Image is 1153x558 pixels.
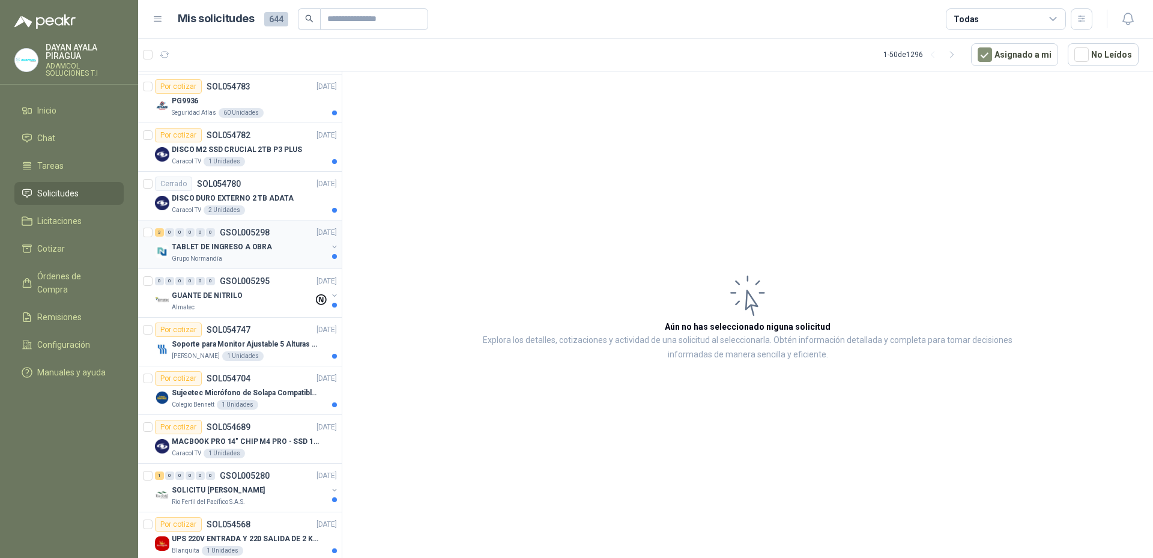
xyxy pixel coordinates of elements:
a: 1 0 0 0 0 0 GSOL005280[DATE] Company LogoSOLICITU [PERSON_NAME]Rio Fertil del Pacífico S.A.S. [155,469,339,507]
div: 1 Unidades [204,157,245,166]
img: Company Logo [155,439,169,453]
p: Grupo Normandía [172,254,222,264]
p: SOL054780 [197,180,241,188]
p: [DATE] [316,178,337,190]
p: [DATE] [316,130,337,141]
div: 0 [155,277,164,285]
div: 0 [186,472,195,480]
span: Órdenes de Compra [37,270,112,296]
span: Solicitudes [37,187,79,200]
p: SOL054689 [207,423,250,431]
div: 0 [196,228,205,237]
a: Configuración [14,333,124,356]
p: SOL054747 [207,326,250,334]
span: Chat [37,132,55,145]
p: Rio Fertil del Pacífico S.A.S. [172,497,245,507]
div: 0 [196,277,205,285]
p: GSOL005280 [220,472,270,480]
p: GSOL005298 [220,228,270,237]
a: Por cotizarSOL054782[DATE] Company LogoDISCO M2 SSD CRUCIAL 2TB P3 PLUSCaracol TV1 Unidades [138,123,342,172]
a: 3 0 0 0 0 0 GSOL005298[DATE] Company LogoTABLET DE INGRESO A OBRAGrupo Normandía [155,225,339,264]
img: Company Logo [155,244,169,259]
div: 60 Unidades [219,108,264,118]
div: 2 Unidades [204,205,245,215]
span: Manuales y ayuda [37,366,106,379]
p: Blanquita [172,546,199,556]
div: 0 [165,277,174,285]
p: [DATE] [316,324,337,336]
div: Por cotizar [155,323,202,337]
h3: Aún no has seleccionado niguna solicitud [665,320,831,333]
p: UPS 220V ENTRADA Y 220 SALIDA DE 2 KVA [172,533,321,545]
img: Company Logo [15,49,38,71]
div: 1 - 50 de 1296 [883,45,961,64]
button: No Leídos [1068,43,1139,66]
p: [DATE] [316,227,337,238]
p: [DATE] [316,81,337,92]
div: 3 [155,228,164,237]
a: Por cotizarSOL054689[DATE] Company LogoMACBOOK PRO 14" CHIP M4 PRO - SSD 1TB RAM 24GBCaracol TV1 ... [138,415,342,464]
img: Company Logo [155,342,169,356]
p: Seguridad Atlas [172,108,216,118]
p: SOL054704 [207,374,250,383]
h1: Mis solicitudes [178,10,255,28]
div: 0 [206,472,215,480]
p: SOL054782 [207,131,250,139]
span: Remisiones [37,311,82,324]
p: Explora los detalles, cotizaciones y actividad de una solicitud al seleccionarla. Obtén informaci... [462,333,1033,362]
a: Cotizar [14,237,124,260]
div: 0 [186,277,195,285]
img: Company Logo [155,99,169,113]
div: Por cotizar [155,420,202,434]
p: Caracol TV [172,205,201,215]
a: Licitaciones [14,210,124,232]
p: [PERSON_NAME] [172,351,220,361]
p: Sujeetec Micrófono de Solapa Compatible con AKG Sansón Transmisor inalámbrico - [172,387,321,399]
p: SOLICITU [PERSON_NAME] [172,485,265,496]
span: Cotizar [37,242,65,255]
img: Company Logo [155,488,169,502]
div: 1 Unidades [202,546,243,556]
a: Solicitudes [14,182,124,205]
div: 0 [186,228,195,237]
a: Chat [14,127,124,150]
img: Logo peakr [14,14,76,29]
div: 0 [206,228,215,237]
img: Company Logo [155,390,169,405]
a: Por cotizarSOL054747[DATE] Company LogoSoporte para Monitor Ajustable 5 Alturas Mini[PERSON_NAME]... [138,318,342,366]
p: Almatec [172,303,195,312]
p: DISCO DURO EXTERNO 2 TB ADATA [172,193,294,204]
span: Licitaciones [37,214,82,228]
div: 0 [165,228,174,237]
p: PG9936 [172,96,198,107]
a: Por cotizarSOL054783[DATE] Company LogoPG9936Seguridad Atlas60 Unidades [138,74,342,123]
button: Asignado a mi [971,43,1058,66]
p: Caracol TV [172,449,201,458]
div: 1 Unidades [204,449,245,458]
div: Por cotizar [155,128,202,142]
div: 1 Unidades [222,351,264,361]
p: [DATE] [316,276,337,287]
span: 644 [264,12,288,26]
div: 1 Unidades [217,400,258,410]
div: Cerrado [155,177,192,191]
p: DISCO M2 SSD CRUCIAL 2TB P3 PLUS [172,144,302,156]
div: Por cotizar [155,517,202,532]
a: 0 0 0 0 0 0 GSOL005295[DATE] Company LogoGUANTE DE NITRILOAlmatec [155,274,339,312]
p: Soporte para Monitor Ajustable 5 Alturas Mini [172,339,321,350]
p: [DATE] [316,519,337,530]
p: SOL054568 [207,520,250,529]
img: Company Logo [155,536,169,551]
span: Tareas [37,159,64,172]
div: 0 [165,472,174,480]
p: Colegio Bennett [172,400,214,410]
p: [DATE] [316,422,337,433]
p: Caracol TV [172,157,201,166]
div: 0 [206,277,215,285]
img: Company Logo [155,147,169,162]
span: Inicio [37,104,56,117]
p: GSOL005295 [220,277,270,285]
p: SOL054783 [207,82,250,91]
a: Tareas [14,154,124,177]
img: Company Logo [155,293,169,308]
